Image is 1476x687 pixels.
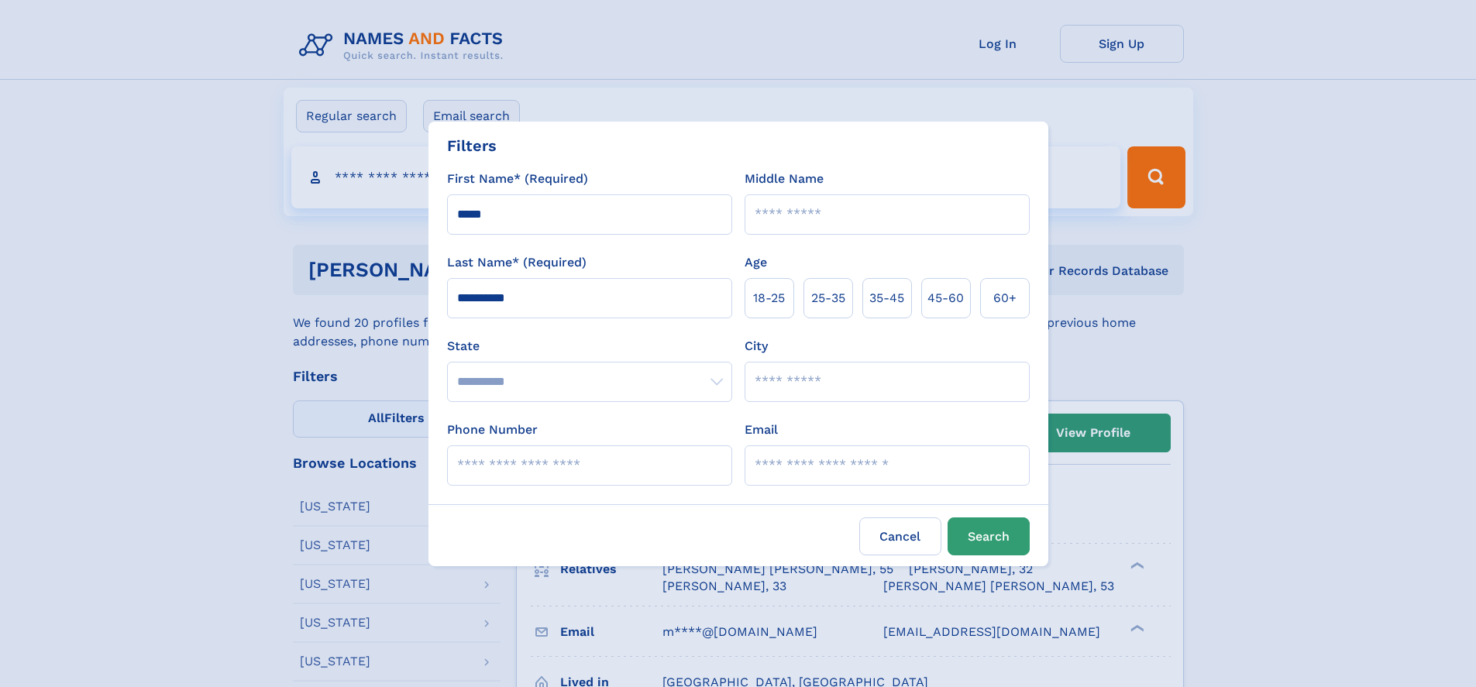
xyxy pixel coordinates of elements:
label: First Name* (Required) [447,170,588,188]
span: 35‑45 [869,289,904,307]
label: Cancel [859,517,941,555]
button: Search [948,517,1030,555]
label: Middle Name [745,170,824,188]
span: 60+ [993,289,1017,307]
label: Email [745,421,778,439]
label: Last Name* (Required) [447,253,587,272]
span: 45‑60 [927,289,964,307]
span: 18‑25 [753,289,785,307]
span: 25‑35 [811,289,845,307]
label: Age [745,253,767,272]
div: Filters [447,134,497,157]
label: State [447,337,732,356]
label: City [745,337,768,356]
label: Phone Number [447,421,538,439]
